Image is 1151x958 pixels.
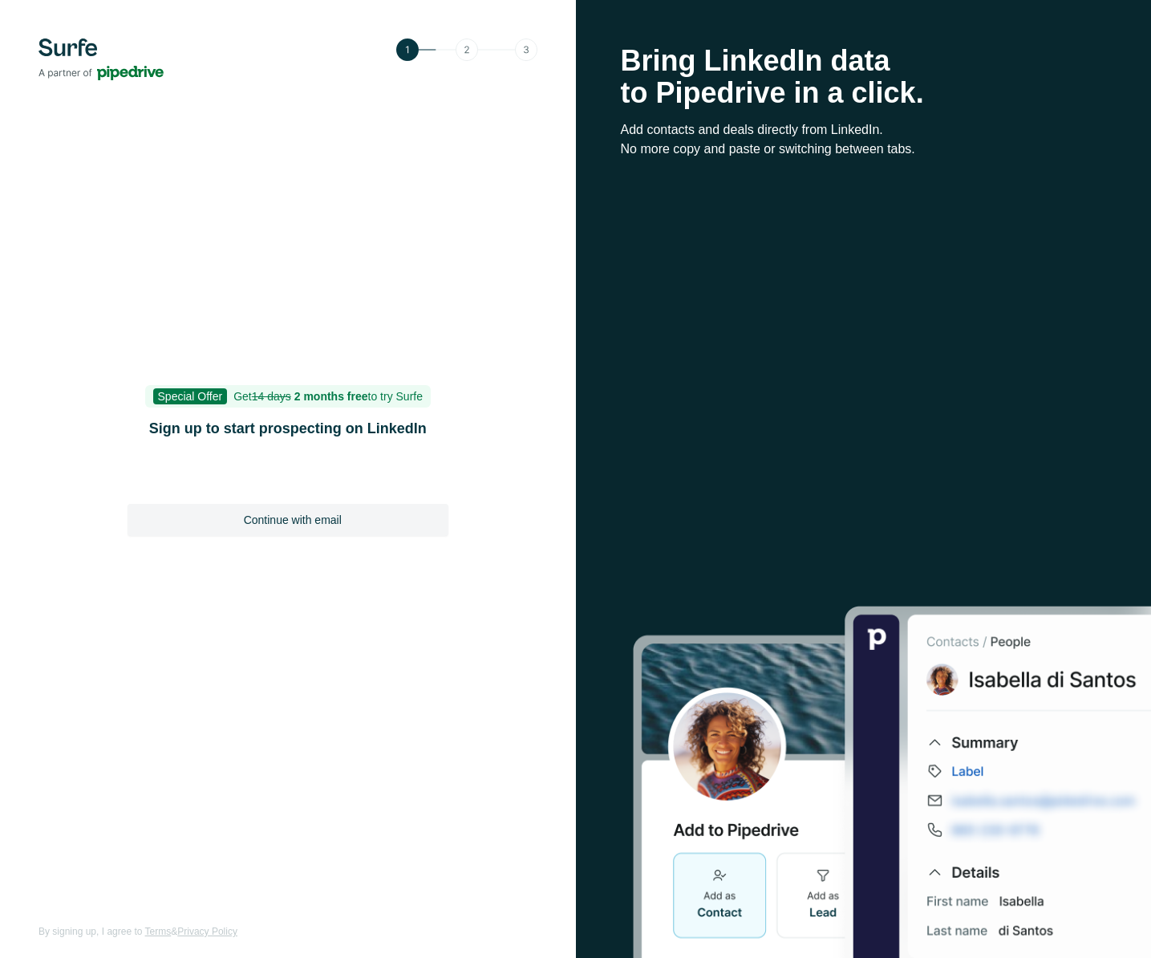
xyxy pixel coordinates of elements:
[39,39,164,80] img: Surfe's logo
[39,926,142,937] span: By signing up, I agree to
[252,390,291,403] s: 14 days
[177,926,237,937] a: Privacy Policy
[120,461,456,496] iframe: زر تسجيل الدخول باستخدام حساب Google
[621,120,1107,140] p: Add contacts and deals directly from LinkedIn.
[244,512,342,528] span: Continue with email
[633,605,1151,958] img: Surfe Stock Photo - Selling good vibes
[145,926,172,937] a: Terms
[396,39,537,61] img: Step 1
[621,140,1107,159] p: No more copy and paste or switching between tabs.
[233,390,423,403] span: Get to try Surfe
[294,390,368,403] b: 2 months free
[153,388,228,404] span: Special Offer
[621,45,1107,109] h1: Bring LinkedIn data to Pipedrive in a click.
[128,417,448,440] h1: Sign up to start prospecting on LinkedIn
[171,926,177,937] span: &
